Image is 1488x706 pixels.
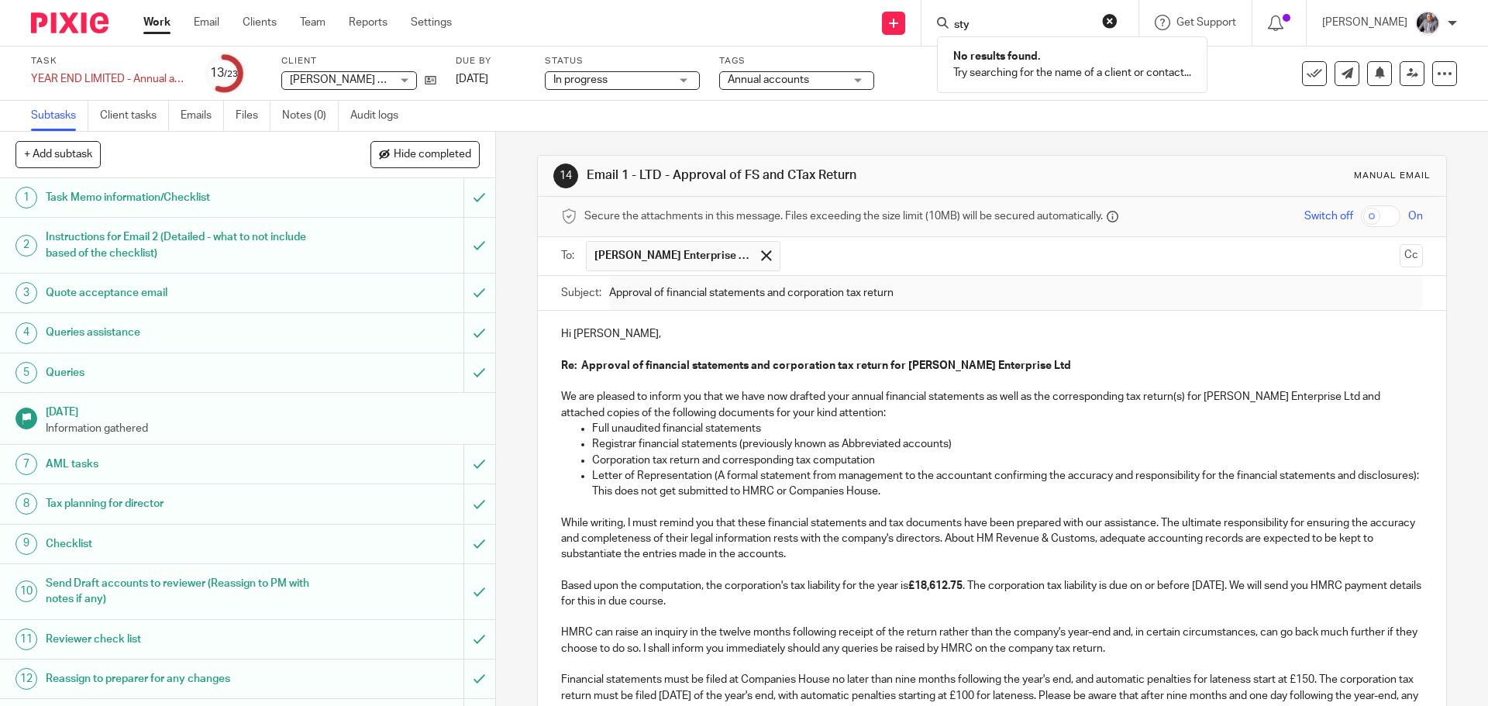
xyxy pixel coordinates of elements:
[1322,15,1407,30] p: [PERSON_NAME]
[952,19,1092,33] input: Search
[15,668,37,690] div: 12
[545,55,700,67] label: Status
[31,101,88,131] a: Subtasks
[15,322,37,344] div: 4
[394,149,471,161] span: Hide completed
[46,492,314,515] h1: Tax planning for director
[15,362,37,384] div: 5
[243,15,277,30] a: Clients
[1400,244,1423,267] button: Cc
[31,55,186,67] label: Task
[561,360,1071,371] strong: Re: Approval of financial statements and corporation tax return for [PERSON_NAME] Enterprise Ltd
[46,572,314,611] h1: Send Draft accounts to reviewer (Reassign to PM with notes if any)
[46,628,314,651] h1: Reviewer check list
[561,326,1422,342] p: Hi [PERSON_NAME],
[15,187,37,208] div: 1
[46,421,480,436] p: Information gathered
[143,15,170,30] a: Work
[1102,13,1118,29] button: Clear
[15,629,37,650] div: 11
[194,15,219,30] a: Email
[281,55,436,67] label: Client
[300,15,325,30] a: Team
[908,580,963,591] strong: £18,612.75
[15,493,37,515] div: 8
[553,164,578,188] div: 14
[594,248,749,263] span: [PERSON_NAME] Enterprise Ltd
[46,281,314,305] h1: Quote acceptance email
[46,361,314,384] h1: Queries
[553,74,608,85] span: In progress
[15,453,37,475] div: 7
[290,74,446,85] span: [PERSON_NAME] Enterprise Ltd
[1408,208,1423,224] span: On
[46,532,314,556] h1: Checklist
[31,71,186,87] div: YEAR END LIMITED - Annual accounts and CT600 return (limited companies)
[1354,170,1431,182] div: Manual email
[561,578,1422,610] p: Based upon the computation, the corporation's tax liability for the year is . The corporation tax...
[46,321,314,344] h1: Queries assistance
[561,285,601,301] label: Subject:
[210,64,238,82] div: 13
[587,167,1025,184] h1: Email 1 - LTD - Approval of FS and CTax Return
[456,74,488,84] span: [DATE]
[46,667,314,691] h1: Reassign to preparer for any changes
[282,101,339,131] a: Notes (0)
[370,141,480,167] button: Hide completed
[15,282,37,304] div: 3
[728,74,809,85] span: Annual accounts
[224,70,238,78] small: /23
[561,389,1422,421] p: We are pleased to inform you that we have now drafted your annual financial statements as well as...
[31,12,108,33] img: Pixie
[46,186,314,209] h1: Task Memo information/Checklist
[1176,17,1236,28] span: Get Support
[100,101,169,131] a: Client tasks
[15,533,37,555] div: 9
[592,468,1422,500] p: Letter of Representation (A formal statement from management to the accountant confirming the acc...
[46,401,480,420] h1: [DATE]
[15,235,37,257] div: 2
[719,55,874,67] label: Tags
[561,625,1422,656] p: HMRC can raise an inquiry in the twelve months following receipt of the return rather than the co...
[15,580,37,602] div: 10
[1304,208,1353,224] span: Switch off
[181,101,224,131] a: Emails
[561,515,1422,563] p: While writing, I must remind you that these financial statements and tax documents have been prep...
[46,453,314,476] h1: AML tasks
[46,226,314,265] h1: Instructions for Email 2 (Detailed - what to not include based of the checklist)
[411,15,452,30] a: Settings
[592,421,1422,436] p: Full unaudited financial statements
[350,101,410,131] a: Audit logs
[456,55,525,67] label: Due by
[15,141,101,167] button: + Add subtask
[349,15,387,30] a: Reports
[592,453,1422,468] p: Corporation tax return and corresponding tax computation
[1415,11,1440,36] img: -%20%20-%20studio@ingrained.co.uk%20for%20%20-20220223%20at%20101413%20-%201W1A2026.jpg
[584,208,1103,224] span: Secure the attachments in this message. Files exceeding the size limit (10MB) will be secured aut...
[561,248,578,263] label: To:
[592,436,1422,452] p: Registrar financial statements (previously known as Abbreviated accounts)
[236,101,270,131] a: Files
